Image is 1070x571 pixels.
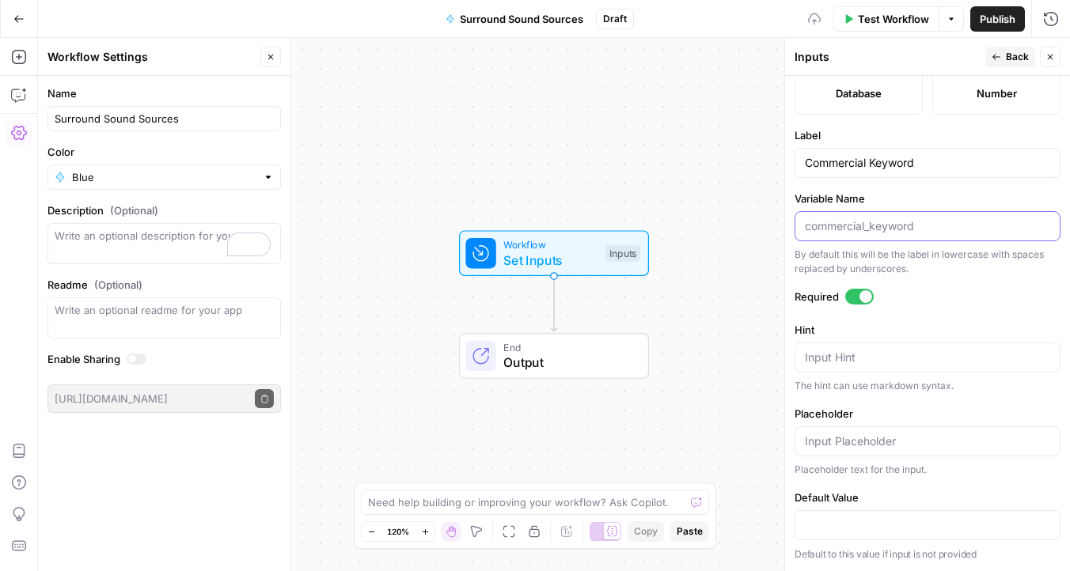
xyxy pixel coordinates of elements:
[634,524,658,539] span: Copy
[805,218,1050,234] input: commercial_keyword
[503,251,598,270] span: Set Inputs
[805,155,1050,171] input: Input Label
[551,276,556,331] g: Edge from start to end
[47,351,281,367] label: Enable Sharing
[795,463,1061,477] div: Placeholder text for the input.
[503,353,632,372] span: Output
[805,433,1050,449] input: Input Placeholder
[795,127,1061,143] label: Label
[628,521,664,542] button: Copy
[795,406,1061,422] label: Placeholder
[436,6,593,32] button: Surround Sound Sources
[407,230,701,276] div: WorkflowSet InputsInputs
[503,237,598,252] span: Workflow
[47,49,256,65] div: Workflow Settings
[55,228,274,259] textarea: To enrich screen reader interactions, please activate Accessibility in Grammarly extension settings
[605,244,640,262] div: Inputs
[407,333,701,379] div: EndOutput
[94,277,142,293] span: (Optional)
[795,191,1061,206] label: Variable Name
[795,49,981,65] div: Inputs
[460,11,583,27] span: Surround Sound Sources
[603,12,627,26] span: Draft
[47,202,281,218] label: Description
[795,379,1061,393] div: The hint can use markdown syntax.
[833,6,939,32] button: Test Workflow
[858,11,929,27] span: Test Workflow
[503,339,632,354] span: End
[980,11,1015,27] span: Publish
[110,202,158,218] span: (Optional)
[47,85,281,101] label: Name
[795,546,1061,562] p: Default to this value if input is not provided
[72,169,256,185] input: Blue
[1006,50,1029,64] span: Back
[977,85,1017,101] span: Number
[795,490,1061,505] label: Default Value
[836,85,882,101] span: Database
[795,248,1061,276] div: By default this will be the label in lowercase with spaces replaced by underscores.
[47,144,281,160] label: Color
[55,111,274,127] input: Untitled
[47,277,281,293] label: Readme
[970,6,1025,32] button: Publish
[670,521,709,542] button: Paste
[677,524,703,539] span: Paste
[795,289,1061,304] label: Required
[795,322,1061,338] label: Hint
[387,525,409,538] span: 120%
[985,47,1035,67] button: Back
